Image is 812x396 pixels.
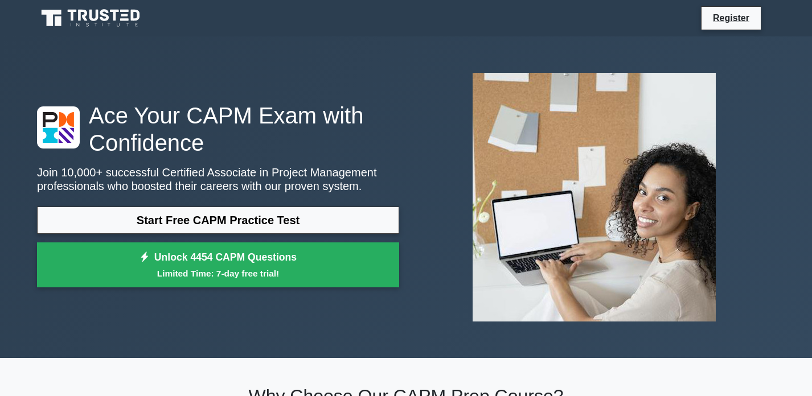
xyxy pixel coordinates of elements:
p: Join 10,000+ successful Certified Associate in Project Management professionals who boosted their... [37,166,399,193]
h1: Ace Your CAPM Exam with Confidence [37,102,399,156]
a: Unlock 4454 CAPM QuestionsLimited Time: 7-day free trial! [37,242,399,288]
a: Start Free CAPM Practice Test [37,207,399,234]
a: Register [706,11,756,25]
small: Limited Time: 7-day free trial! [51,267,385,280]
